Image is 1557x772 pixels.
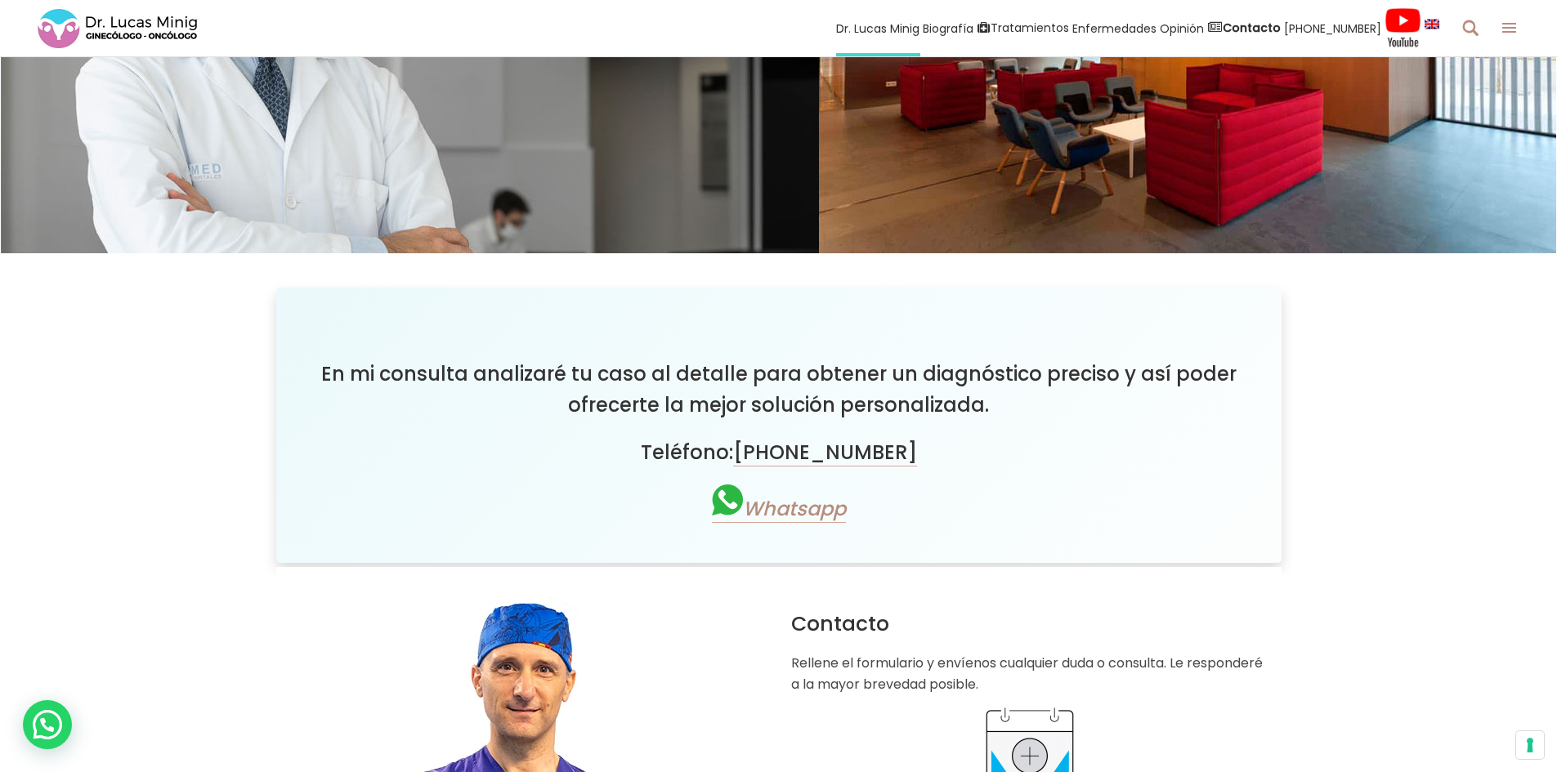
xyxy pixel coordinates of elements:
span: Enfermedades [1072,19,1157,38]
h2: Contacto [791,612,1269,636]
a: Whatsapp [712,495,846,523]
a: [PHONE_NUMBER] [733,439,917,466]
img: language english [1425,19,1439,29]
img: Videos Youtube Ginecología [1385,7,1421,48]
img: Contacta por Whatsapp Dr Lucas Minig Valencia España. Ginecólogo cita por whatsapp [712,484,743,515]
h3: En mi consulta analizaré tu caso al detalle para obtener un diagnóstico preciso y así poder ofrec... [289,359,1269,421]
span: Tratamientos [991,19,1069,38]
span: [PHONE_NUMBER] [1284,19,1381,38]
span: Biografía [923,19,973,38]
span: Opinión [1160,19,1204,38]
strong: Contacto [1223,20,1281,36]
h3: Teléfono: [289,437,1269,468]
span: Dr. Lucas Minig [836,19,919,38]
button: Sus preferencias de consentimiento para tecnologías de seguimiento [1516,731,1544,759]
p: Rellene el formulario y envíenos cualquier duda o consulta. Le responderé a la mayor brevedad pos... [791,653,1269,695]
